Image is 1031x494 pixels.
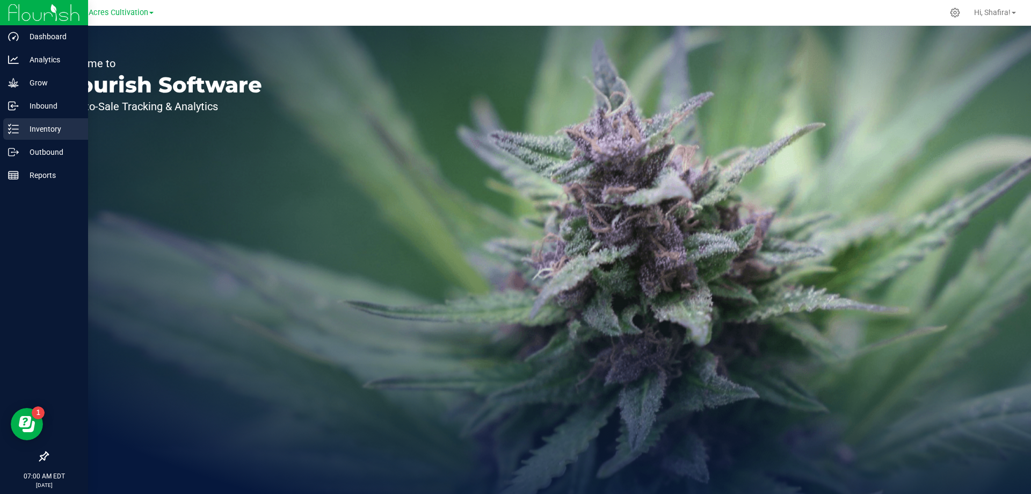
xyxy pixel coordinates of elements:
[948,8,962,18] div: Manage settings
[19,123,83,135] p: Inventory
[19,76,83,89] p: Grow
[19,146,83,159] p: Outbound
[8,124,19,134] inline-svg: Inventory
[58,74,262,96] p: Flourish Software
[66,8,148,17] span: Green Acres Cultivation
[8,147,19,157] inline-svg: Outbound
[8,170,19,181] inline-svg: Reports
[5,481,83,489] p: [DATE]
[8,77,19,88] inline-svg: Grow
[11,408,43,440] iframe: Resource center
[8,54,19,65] inline-svg: Analytics
[974,8,1011,17] span: Hi, Shafira!
[19,53,83,66] p: Analytics
[8,31,19,42] inline-svg: Dashboard
[19,99,83,112] p: Inbound
[32,406,45,419] iframe: Resource center unread badge
[8,101,19,111] inline-svg: Inbound
[58,101,262,112] p: Seed-to-Sale Tracking & Analytics
[58,58,262,69] p: Welcome to
[5,471,83,481] p: 07:00 AM EDT
[19,169,83,182] p: Reports
[19,30,83,43] p: Dashboard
